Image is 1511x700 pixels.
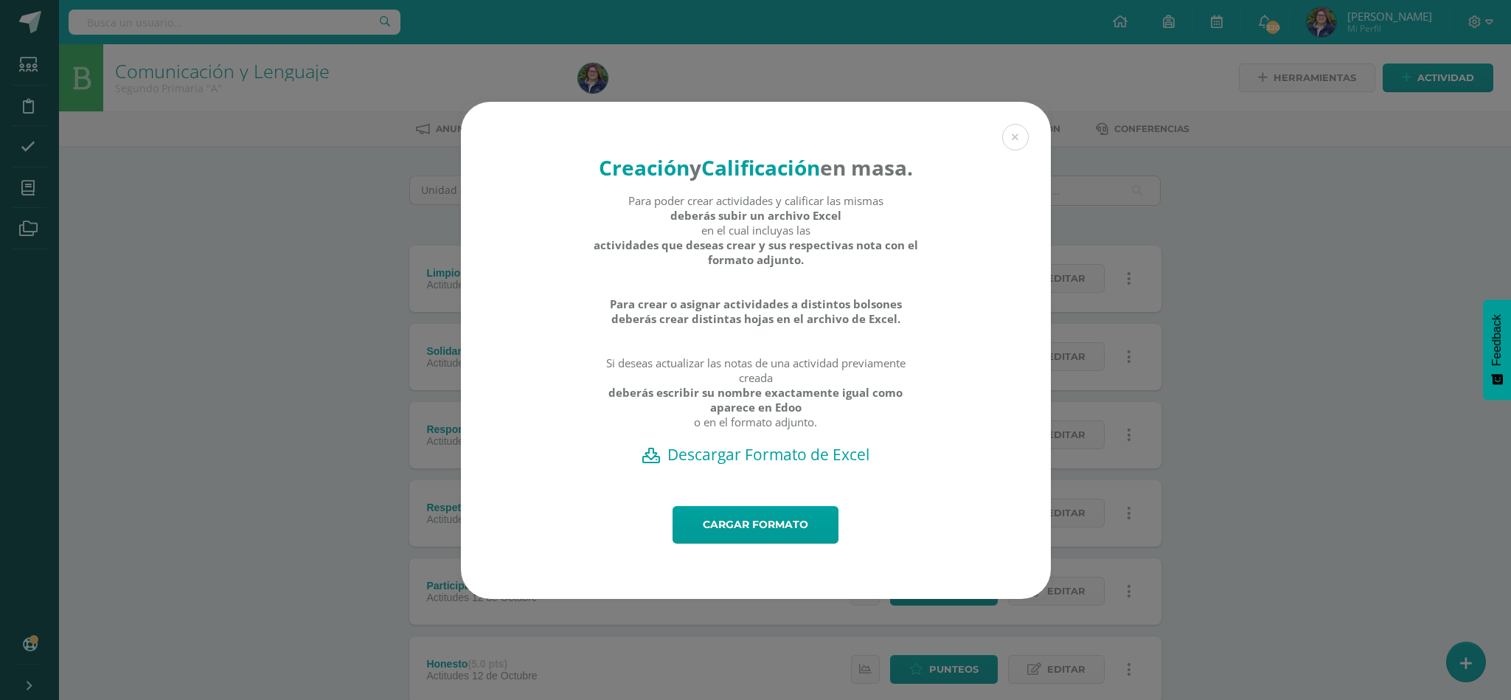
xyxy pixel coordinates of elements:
strong: y [689,153,701,181]
span: Feedback [1490,314,1504,366]
button: Feedback - Mostrar encuesta [1483,299,1511,400]
strong: actividades que deseas crear y sus respectivas nota con el formato adjunto. [592,238,919,267]
a: Cargar formato [673,506,838,544]
a: Descargar Formato de Excel [487,444,1025,465]
button: Close (Esc) [1002,124,1029,150]
strong: deberás escribir su nombre exactamente igual como aparece en Edoo [592,385,919,415]
strong: Calificación [701,153,820,181]
div: Para poder crear actividades y calificar las mismas en el cual incluyas las Si deseas actualizar ... [592,193,919,444]
strong: Creación [599,153,689,181]
strong: Para crear o asignar actividades a distintos bolsones deberás crear distintas hojas en el archivo... [592,297,919,326]
strong: deberás subir un archivo Excel [670,208,841,223]
h4: en masa. [592,153,919,181]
